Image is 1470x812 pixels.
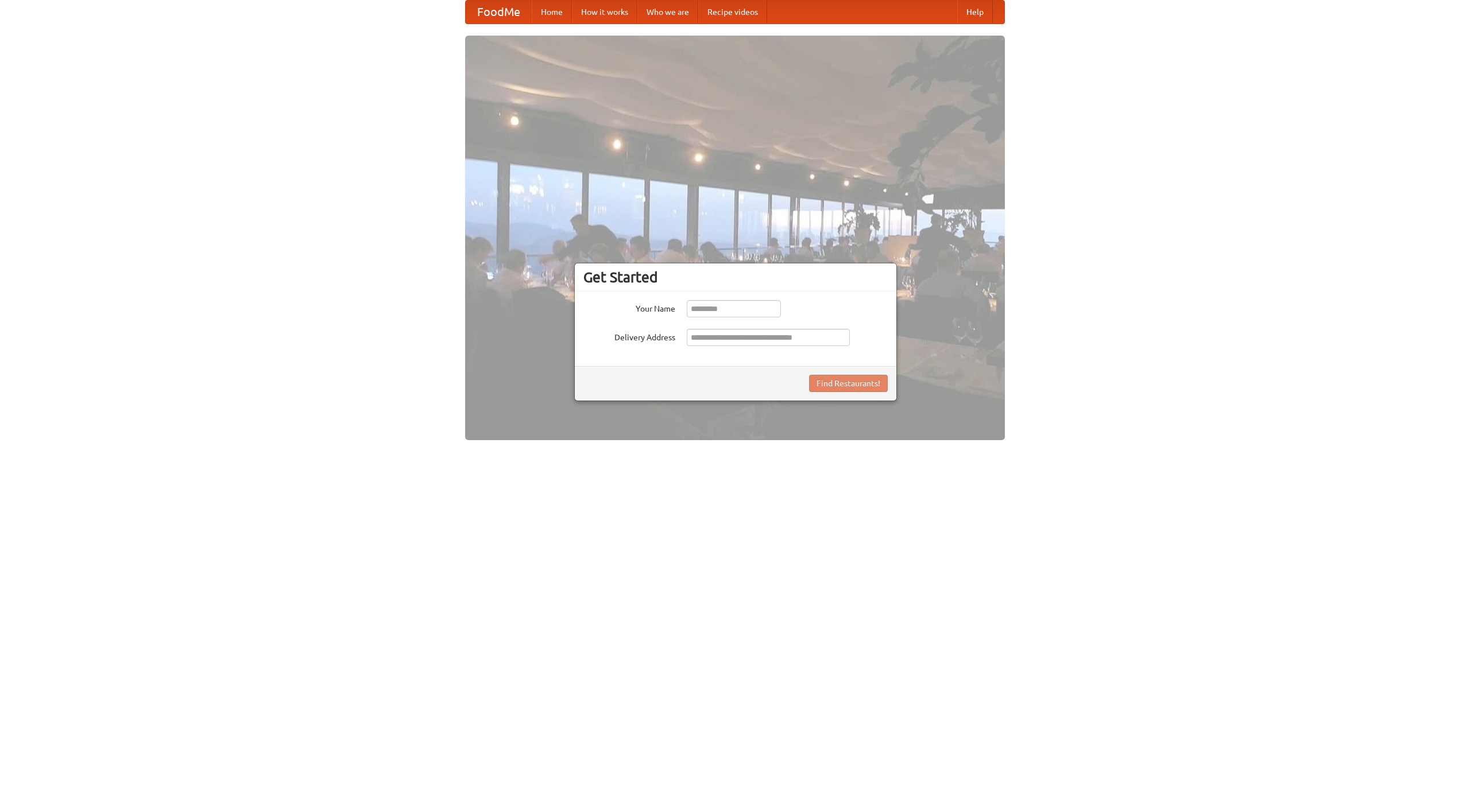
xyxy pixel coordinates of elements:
a: Recipe videos [698,1,767,24]
a: Who we are [637,1,698,24]
label: Your Name [583,300,675,314]
a: How it works [572,1,637,24]
h3: Get Started [583,269,888,286]
a: Home [532,1,572,24]
a: FoodMe [466,1,532,24]
a: Help [957,1,993,24]
button: Find Restaurants! [809,375,888,392]
label: Delivery Address [583,329,675,343]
